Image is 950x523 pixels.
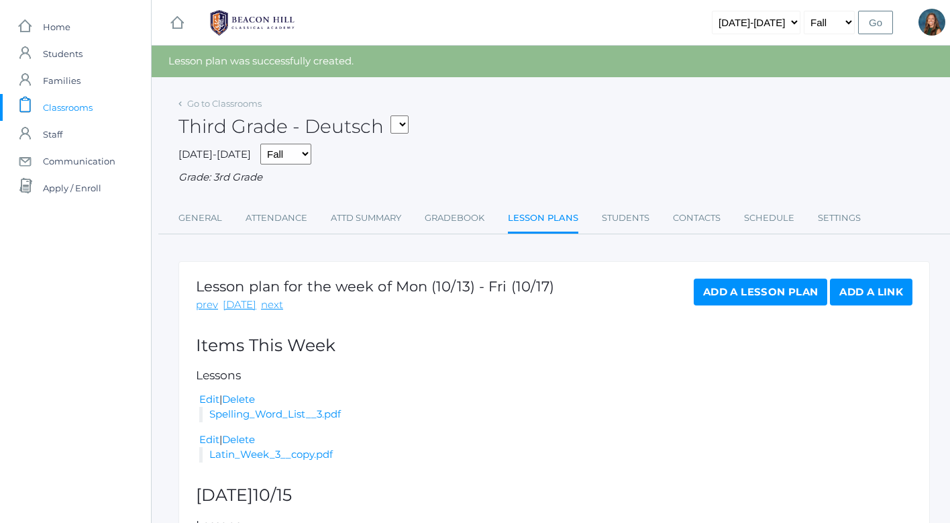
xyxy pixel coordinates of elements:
a: Edit [199,393,219,406]
span: Staff [43,121,62,148]
a: Schedule [744,205,794,232]
a: General [178,205,222,232]
h2: [DATE] [196,486,912,505]
h2: Items This Week [196,336,912,355]
span: Communication [43,148,115,175]
a: Edit [199,433,219,446]
span: [DATE]-[DATE] [178,148,251,160]
a: Contacts [673,205,721,232]
a: Attd Summary [331,205,401,232]
h5: Lessons [196,369,912,382]
span: Apply / Enroll [43,175,101,201]
a: Delete [222,433,255,446]
a: Delete [222,393,255,406]
a: Gradebook [425,205,484,232]
a: Students [602,205,649,232]
div: | [199,432,912,448]
span: 10/15 [253,485,292,505]
div: Andrea Deutsch [918,9,945,36]
img: 1_BHCALogos-05.png [202,6,303,40]
div: | [199,392,912,408]
span: Home [43,13,70,40]
a: next [261,297,283,313]
a: Attendance [246,205,307,232]
a: prev [196,297,218,313]
a: Lesson Plans [508,205,578,234]
a: Go to Classrooms [187,98,262,109]
div: Lesson plan was successfully created. [152,46,950,77]
h1: Lesson plan for the week of Mon (10/13) - Fri (10/17) [196,279,554,294]
span: Families [43,67,81,94]
a: Add a Lesson Plan [694,279,827,305]
a: Spelling_Word_List__3.pdf [209,408,341,420]
a: Settings [818,205,861,232]
a: [DATE] [223,297,256,313]
input: Go [858,11,893,34]
span: Classrooms [43,94,93,121]
span: Students [43,40,83,67]
div: Grade: 3rd Grade [178,170,930,185]
h2: Third Grade - Deutsch [178,116,409,137]
a: Latin_Week_3__copy.pdf [209,448,333,461]
a: Add a Link [830,279,912,305]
